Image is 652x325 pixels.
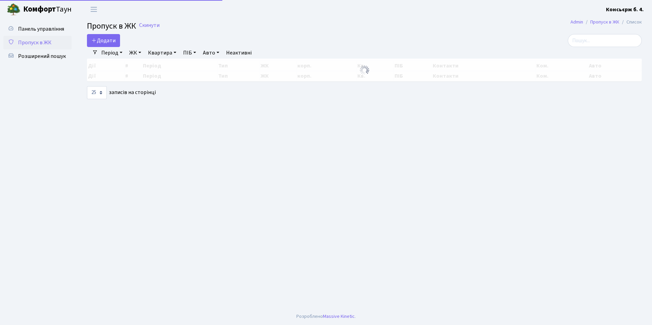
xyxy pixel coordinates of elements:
[18,52,66,60] span: Розширений пошук
[323,313,355,320] a: Massive Kinetic
[619,18,642,26] li: Список
[127,47,144,59] a: ЖК
[590,18,619,26] a: Пропуск в ЖК
[223,47,254,59] a: Неактивні
[87,20,136,32] span: Пропуск в ЖК
[87,86,156,99] label: записів на сторінці
[18,39,51,46] span: Пропуск в ЖК
[3,22,72,36] a: Панель управління
[560,15,652,29] nav: breadcrumb
[180,47,199,59] a: ПІБ
[7,3,20,16] img: logo.png
[23,4,56,15] b: Комфорт
[570,18,583,26] a: Admin
[3,36,72,49] a: Пропуск в ЖК
[296,313,356,320] div: Розроблено .
[18,25,64,33] span: Панель управління
[3,49,72,63] a: Розширений пошук
[87,34,120,47] a: Додати
[568,34,642,47] input: Пошук...
[23,4,72,15] span: Таун
[145,47,179,59] a: Квартира
[99,47,125,59] a: Період
[85,4,102,15] button: Переключити навігацію
[87,86,107,99] select: записів на сторінці
[200,47,222,59] a: Авто
[359,65,370,76] img: Обробка...
[606,5,644,14] a: Консьєрж б. 4.
[91,37,116,44] span: Додати
[606,6,644,13] b: Консьєрж б. 4.
[139,22,160,29] a: Скинути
